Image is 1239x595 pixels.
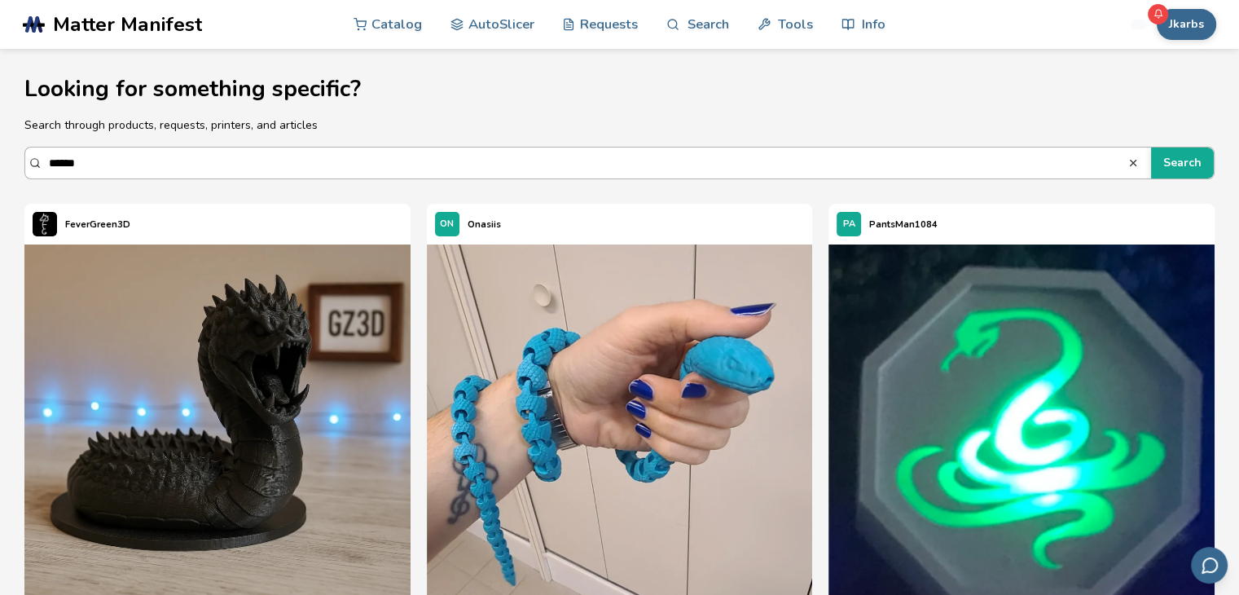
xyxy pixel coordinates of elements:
span: Matter Manifest [53,13,202,36]
p: Onasiis [468,216,501,233]
p: Search through products, requests, printers, and articles [24,117,1214,134]
button: Search [1127,157,1143,169]
p: FeverGreen3D [65,216,130,233]
button: Send feedback via email [1191,547,1228,584]
a: FeverGreen3D's profileFeverGreen3D [24,204,138,245]
span: ON [440,219,454,230]
button: Search [1151,148,1214,178]
img: FeverGreen3D's profile [33,212,57,236]
input: Search [49,148,1127,178]
button: Jkarbs [1157,9,1216,40]
span: PA [843,219,855,230]
p: PantsMan1084 [869,216,938,233]
h1: Looking for something specific? [24,77,1214,102]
